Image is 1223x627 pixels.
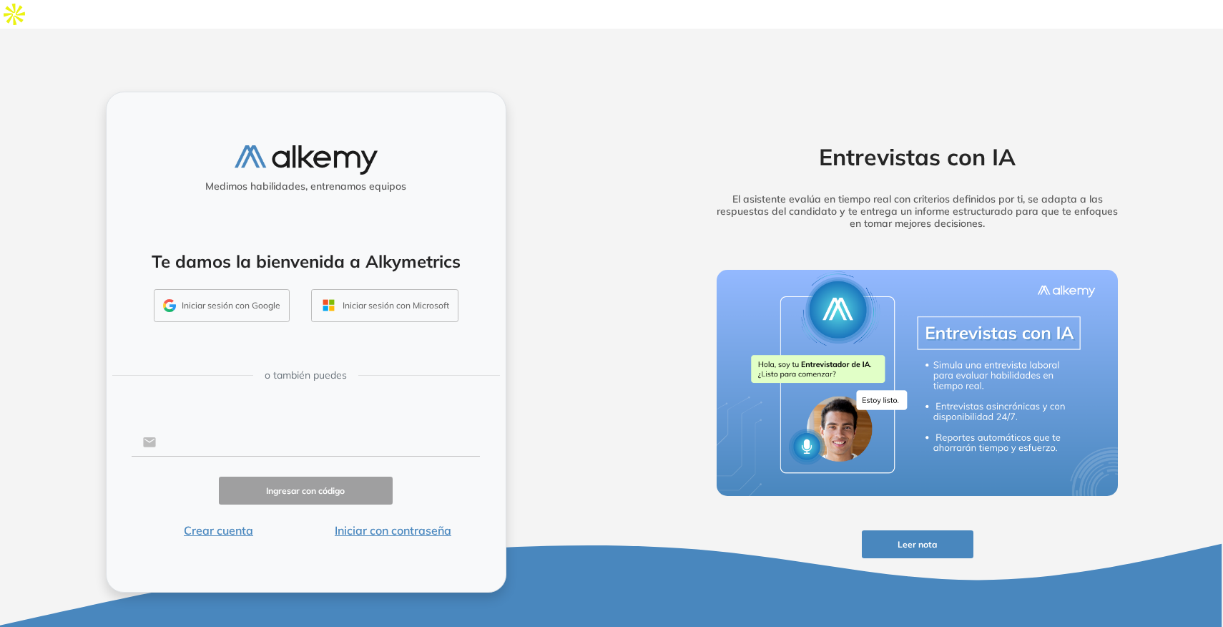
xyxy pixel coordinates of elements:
span: o también puedes [265,368,347,383]
h4: Te damos la bienvenida a Alkymetrics [125,251,487,272]
button: Iniciar sesión con Microsoft [311,289,458,322]
img: img-more-info [717,270,1119,496]
div: Widget de chat [966,461,1223,627]
h5: Medimos habilidades, entrenamos equipos [112,180,500,193]
img: logo-alkemy [235,145,378,175]
img: GMAIL_ICON [163,299,176,312]
button: Ingresar con código [219,477,393,505]
button: Leer nota [862,530,973,558]
button: Iniciar con contraseña [305,522,480,539]
iframe: Chat Widget [966,461,1223,627]
button: Iniciar sesión con Google [154,289,290,322]
button: Crear cuenta [132,522,306,539]
h2: Entrevistas con IA [694,143,1141,170]
img: OUTLOOK_ICON [320,297,337,313]
h5: El asistente evalúa en tiempo real con criterios definidos por ti, se adapta a las respuestas del... [694,193,1141,229]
